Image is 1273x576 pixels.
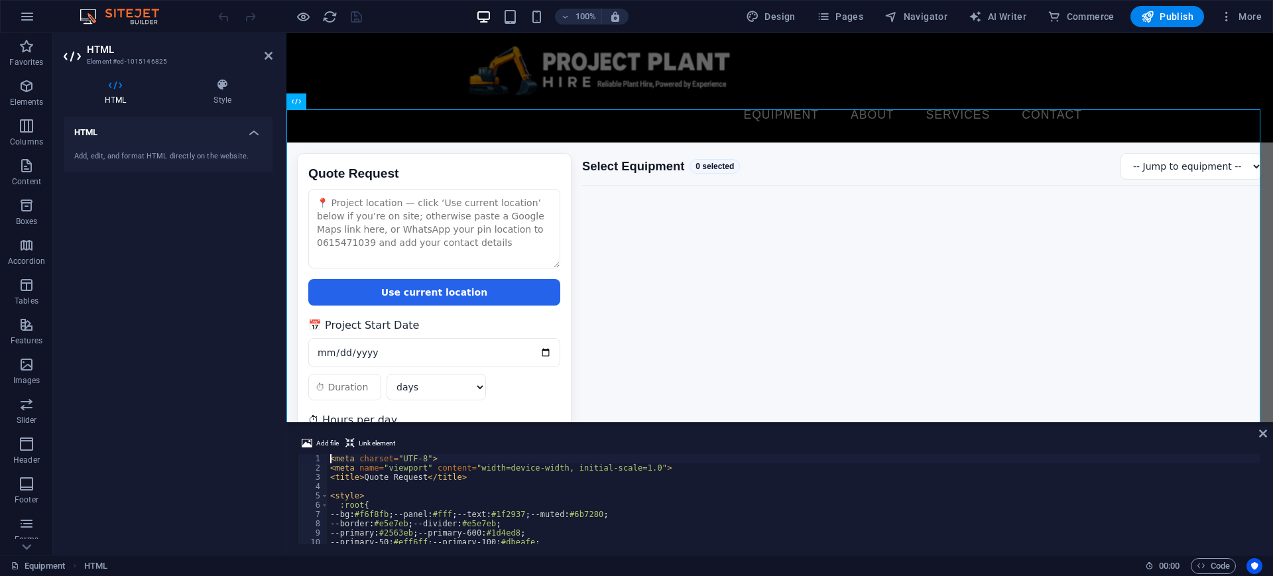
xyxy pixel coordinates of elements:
[1141,10,1193,23] span: Publish
[12,176,41,187] p: Content
[746,10,796,23] span: Design
[741,6,801,27] div: Design (Ctrl+Alt+Y)
[575,9,596,25] h6: 100%
[8,256,45,266] p: Accordion
[298,519,329,528] div: 8
[1197,558,1230,574] span: Code
[1159,558,1180,574] span: 00 00
[22,341,95,367] input: ⏱ Duration
[300,435,341,451] button: Add file
[963,6,1032,27] button: AI Writer
[879,6,953,27] button: Navigator
[295,9,311,25] button: Click here to leave preview mode and continue editing
[298,463,329,473] div: 2
[884,10,947,23] span: Navigator
[1215,6,1267,27] button: More
[817,10,863,23] span: Pages
[1246,558,1262,574] button: Usercentrics
[87,56,246,68] h3: Element #ed-1015146825
[64,117,273,141] h4: HTML
[1042,6,1120,27] button: Commerce
[84,558,107,574] nav: breadcrumb
[316,435,339,451] span: Add file
[15,296,38,306] p: Tables
[298,528,329,538] div: 9
[298,491,329,500] div: 5
[1168,561,1170,571] span: :
[298,482,329,491] div: 4
[343,435,397,451] button: Link element
[84,558,107,574] span: Click to select. Double-click to edit
[609,11,621,23] i: On resize automatically adjust zoom level to fit chosen device.
[15,534,38,545] p: Forms
[298,473,329,482] div: 3
[10,97,44,107] p: Elements
[11,558,65,574] a: Click to cancel selection. Double-click to open Pages
[15,494,38,505] p: Footer
[298,538,329,547] div: 10
[74,151,262,162] div: Add, edit, and format HTML directly on the website.
[322,9,337,25] i: Reload page
[1220,10,1262,23] span: More
[87,44,273,56] h2: HTML
[11,335,42,346] p: Features
[76,9,176,25] img: Editor Logo
[16,216,38,227] p: Boxes
[322,9,337,25] button: reload
[10,137,43,147] p: Columns
[1191,558,1236,574] button: Code
[17,415,37,426] p: Slider
[298,510,329,519] div: 7
[9,57,43,68] p: Favorites
[1145,558,1180,574] h6: Session time
[1048,10,1115,23] span: Commerce
[172,78,273,106] h4: Style
[812,6,869,27] button: Pages
[1130,6,1204,27] button: Publish
[741,6,801,27] button: Design
[298,454,329,463] div: 1
[13,375,40,386] p: Images
[969,10,1026,23] span: AI Writer
[359,435,395,451] span: Link element
[64,78,172,106] h4: HTML
[13,455,40,465] p: Header
[555,9,602,25] button: 100%
[298,500,329,510] div: 6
